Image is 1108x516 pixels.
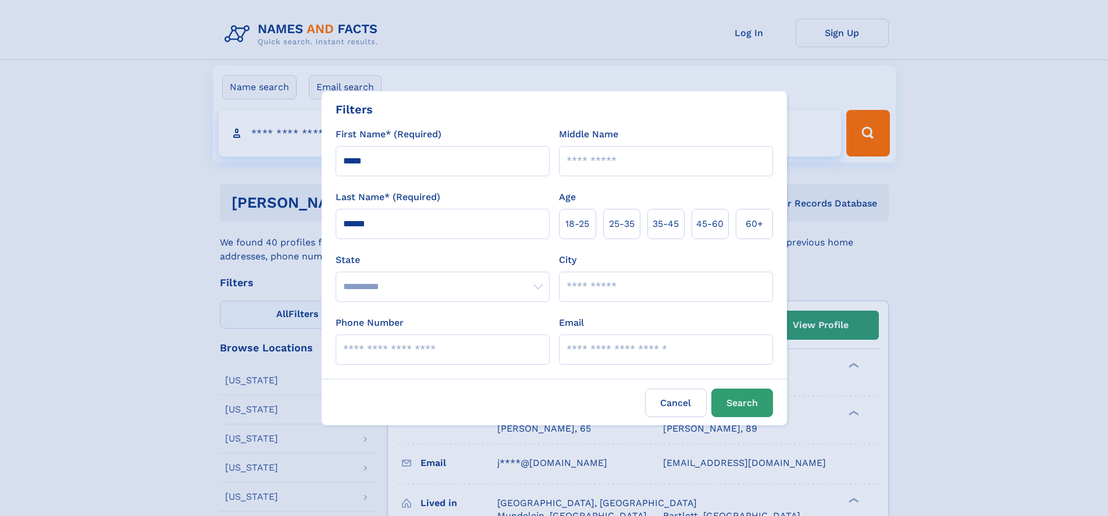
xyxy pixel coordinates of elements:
[336,253,550,267] label: State
[559,316,584,330] label: Email
[565,217,589,231] span: 18‑25
[609,217,635,231] span: 25‑35
[696,217,724,231] span: 45‑60
[336,190,440,204] label: Last Name* (Required)
[559,190,576,204] label: Age
[559,253,576,267] label: City
[645,389,707,417] label: Cancel
[559,127,618,141] label: Middle Name
[336,316,404,330] label: Phone Number
[746,217,763,231] span: 60+
[336,101,373,118] div: Filters
[336,127,441,141] label: First Name* (Required)
[653,217,679,231] span: 35‑45
[711,389,773,417] button: Search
